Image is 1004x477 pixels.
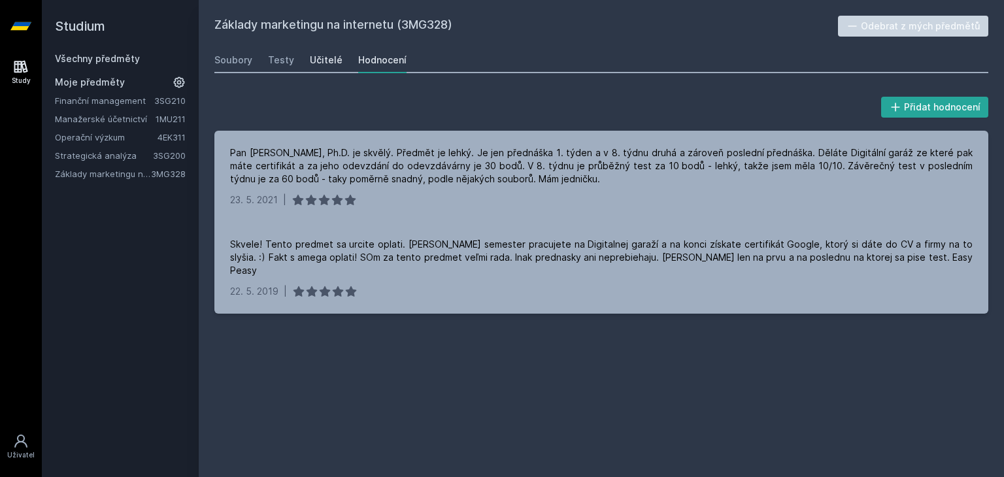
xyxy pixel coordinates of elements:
[153,150,186,161] a: 3SG200
[3,52,39,92] a: Study
[881,97,989,118] button: Přidat hodnocení
[55,94,154,107] a: Finanční management
[158,132,186,142] a: 4EK311
[55,149,153,162] a: Strategická analýza
[310,47,343,73] a: Učitelé
[283,193,286,206] div: |
[268,47,294,73] a: Testy
[230,285,278,298] div: 22. 5. 2019
[230,193,278,206] div: 23. 5. 2021
[358,54,407,67] div: Hodnocení
[214,16,838,37] h2: Základy marketingu na internetu (3MG328)
[154,95,186,106] a: 3SG210
[55,112,156,125] a: Manažerské účetnictví
[55,76,125,89] span: Moje předměty
[55,131,158,144] a: Operační výzkum
[358,47,407,73] a: Hodnocení
[230,146,973,186] div: Pan [PERSON_NAME], Ph.D. je skvělý. Předmět je lehký. Je jen přednáška 1. týden a v 8. týdnu druh...
[214,54,252,67] div: Soubory
[230,238,973,277] div: Skvele! Tento predmet sa urcite oplati. [PERSON_NAME] semester pracujete na Digitalnej garaží a n...
[284,285,287,298] div: |
[151,169,186,179] a: 3MG328
[268,54,294,67] div: Testy
[838,16,989,37] button: Odebrat z mých předmětů
[55,53,140,64] a: Všechny předměty
[156,114,186,124] a: 1MU211
[55,167,151,180] a: Základy marketingu na internetu
[214,47,252,73] a: Soubory
[12,76,31,86] div: Study
[310,54,343,67] div: Učitelé
[3,427,39,467] a: Uživatel
[7,450,35,460] div: Uživatel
